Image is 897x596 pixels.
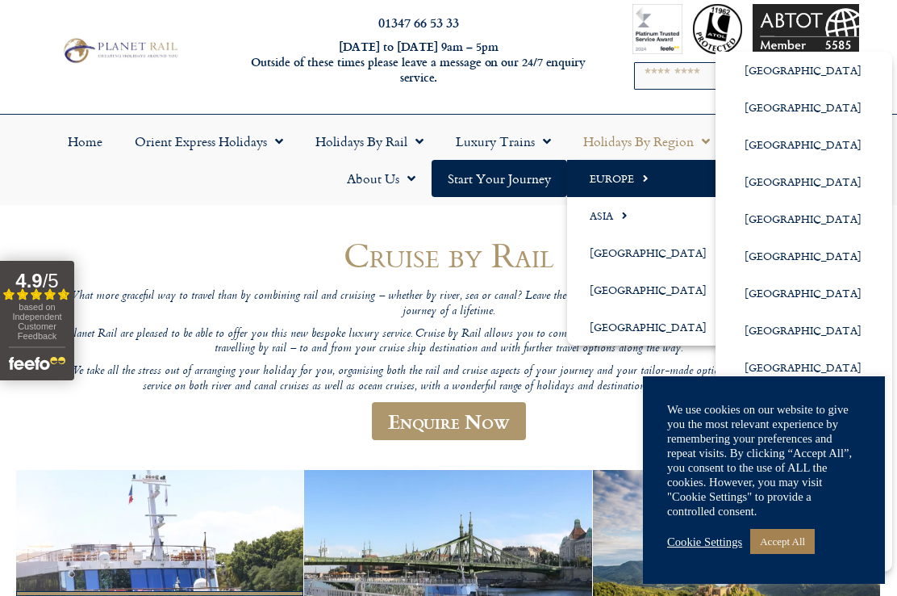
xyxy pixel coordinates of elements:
[716,52,892,572] ul: Europe
[61,289,836,319] p: What more graceful way to travel than by combining rail and cruising – whether by river, sea or c...
[432,160,567,197] a: Start your Journey
[567,234,737,271] a: [GEOGRAPHIC_DATA]
[61,327,836,357] p: Planet Rail are pleased to be able to offer you this new bespoke luxury service. Cruise by Rail a...
[119,123,299,160] a: Orient Express Holidays
[667,535,742,549] a: Cookie Settings
[61,236,836,274] h1: Cruise by Rail
[567,160,737,197] a: Europe
[440,123,567,160] a: Luxury Trains
[716,89,892,126] a: [GEOGRAPHIC_DATA]
[716,52,892,89] a: [GEOGRAPHIC_DATA]
[567,123,726,160] a: Holidays by Region
[750,529,815,554] a: Accept All
[716,126,892,163] a: [GEOGRAPHIC_DATA]
[244,40,595,85] h6: [DATE] to [DATE] 9am – 5pm Outside of these times please leave a message on our 24/7 enquiry serv...
[667,402,861,518] div: We use cookies on our website to give you the most relevant experience by remembering your prefer...
[716,163,892,200] a: [GEOGRAPHIC_DATA]
[299,123,440,160] a: Holidays by Rail
[372,402,526,440] a: Enquire Now
[52,123,119,160] a: Home
[716,237,892,275] a: [GEOGRAPHIC_DATA]
[331,160,432,197] a: About Us
[378,13,459,31] a: 01347 66 53 33
[716,275,892,312] a: [GEOGRAPHIC_DATA]
[567,308,737,346] a: [GEOGRAPHIC_DATA]
[567,197,737,234] a: Asia
[8,123,889,197] nav: Menu
[59,36,181,65] img: Planet Rail Train Holidays Logo
[61,364,836,394] p: We take all the stress out of arranging your holiday for you, organising both the rail and cruise...
[567,271,737,308] a: [GEOGRAPHIC_DATA]
[716,312,892,349] a: [GEOGRAPHIC_DATA]
[716,200,892,237] a: [GEOGRAPHIC_DATA]
[716,349,892,386] a: [GEOGRAPHIC_DATA]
